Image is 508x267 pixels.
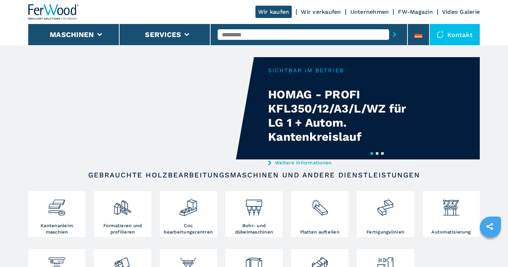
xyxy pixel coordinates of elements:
h3: Platten aufteilen [300,229,339,235]
a: Bohr- und dübelmaschinen [225,191,283,237]
a: Platten aufteilen [291,191,348,237]
a: Wir verkaufen [301,8,341,15]
button: Maschinen [50,30,94,39]
h3: Cnc bearbeitungszentren [162,223,215,235]
img: foratrici_inseritrici_2.png [244,193,263,217]
a: Fertigungslinien [357,191,414,237]
h3: Automatisierung [431,229,471,235]
a: Weitere Informationen [268,160,406,165]
h2: Gebrauchte Holzbearbeitungsmaschinen und andere Dienstleistungen [51,171,457,179]
img: Kontakt [437,31,444,38]
h3: Kantenanleim maschien [30,223,84,235]
a: Cnc bearbeitungszentren [160,191,217,237]
img: squadratrici_2.png [113,193,132,217]
button: 3 [381,152,384,155]
a: Kantenanleim maschien [28,191,85,237]
button: submit-button [389,26,400,43]
h3: Formatieren und profilieren [96,223,149,235]
img: linee_di_produzione_2.png [376,193,395,217]
button: 2 [376,152,379,155]
a: Unternehmen [350,8,389,15]
button: Services [145,30,181,39]
h3: Bohr- und dübelmaschinen [227,223,281,235]
a: FW-Magazin [398,8,433,15]
h3: Fertigungslinien [367,229,404,235]
img: Ferwood [28,4,79,20]
img: sezionatrici_2.png [310,193,329,217]
a: Wir kaufen [255,6,292,18]
div: Kontakt [430,24,480,45]
a: Video Galerie [442,8,480,15]
video: Your browser does not support the video tag. [28,57,254,159]
a: sharethis [481,218,498,235]
img: bordatrici_1.png [47,193,66,217]
img: automazione.png [442,193,460,217]
a: Formatieren und profilieren [94,191,151,237]
img: centro_di_lavoro_cnc_2.png [179,193,198,217]
button: 1 [370,152,373,155]
a: Automatisierung [423,191,480,237]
